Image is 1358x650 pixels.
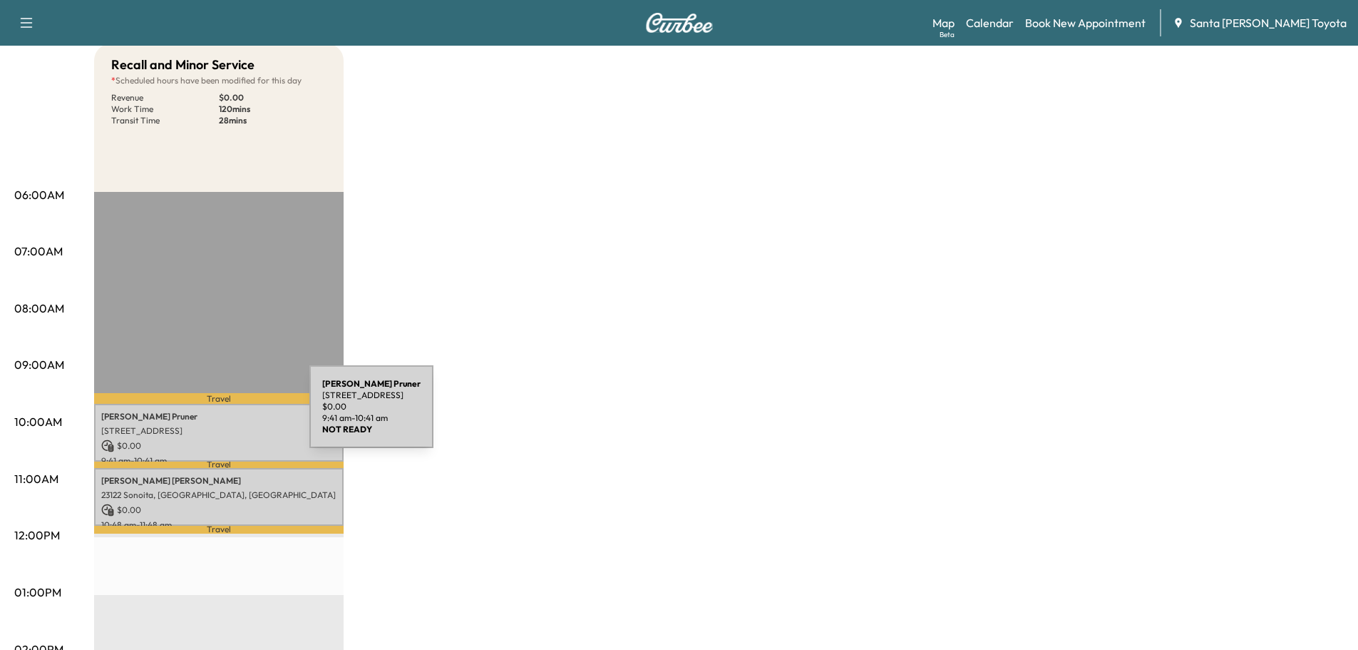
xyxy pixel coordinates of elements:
p: 01:00PM [14,584,61,601]
p: 9:41 am - 10:41 am [322,412,421,424]
b: [PERSON_NAME] Pruner [322,378,421,389]
p: [STREET_ADDRESS] [322,390,421,401]
p: 07:00AM [14,243,63,260]
span: Santa [PERSON_NAME] Toyota [1190,14,1347,31]
a: Book New Appointment [1025,14,1146,31]
p: 120 mins [219,103,326,115]
p: Work Time [111,103,219,115]
p: 10:00AM [14,413,62,430]
p: $ 0.00 [101,440,336,452]
p: 09:00AM [14,356,64,373]
p: Travel [94,526,344,534]
p: Scheduled hours have been modified for this day [111,75,326,86]
p: 06:00AM [14,186,64,203]
p: $ 0.00 [101,504,336,517]
p: [STREET_ADDRESS] [101,425,336,437]
a: MapBeta [932,14,955,31]
p: 28 mins [219,115,326,126]
p: 9:41 am - 10:41 am [101,455,336,467]
p: 12:00PM [14,527,60,544]
div: Beta [940,29,955,40]
p: 23122 Sonoita, [GEOGRAPHIC_DATA], [GEOGRAPHIC_DATA] [101,489,336,501]
p: $ 0.00 [219,92,326,103]
a: Calendar [966,14,1014,31]
p: $ 0.00 [322,401,421,412]
p: 11:00AM [14,470,58,487]
b: NOT READY [322,424,372,435]
p: [PERSON_NAME] [PERSON_NAME] [101,475,336,487]
p: Travel [94,462,344,468]
p: Transit Time [111,115,219,126]
h5: Recall and Minor Service [111,55,254,75]
p: Revenue [111,92,219,103]
p: 08:00AM [14,300,64,317]
p: Travel [94,393,344,404]
p: [PERSON_NAME] Pruner [101,411,336,422]
img: Curbee Logo [645,13,714,33]
p: 10:48 am - 11:48 am [101,519,336,531]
